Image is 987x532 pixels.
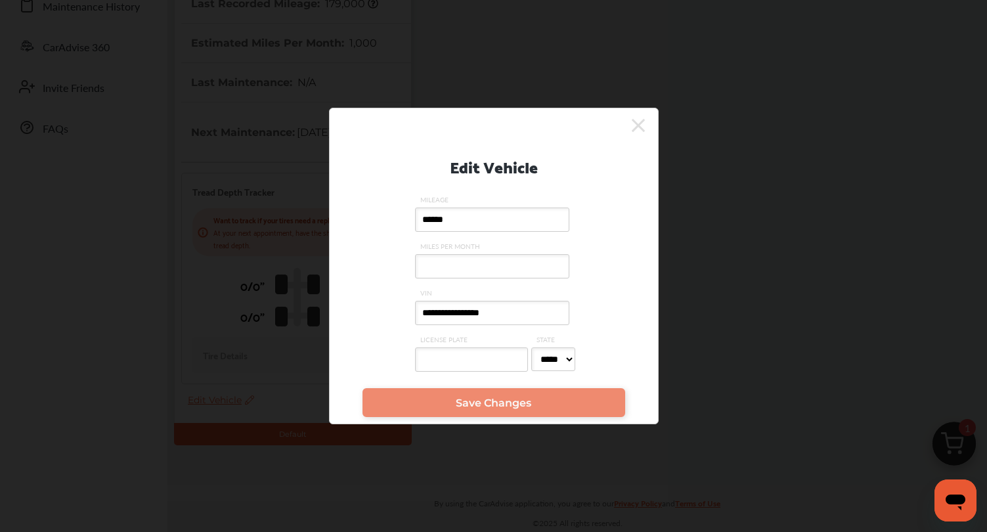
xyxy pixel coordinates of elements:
[415,347,528,372] input: LICENSE PLATE
[362,388,625,417] a: Save Changes
[415,301,569,325] input: VIN
[415,208,569,232] input: MILEAGE
[531,347,575,371] select: STATE
[450,152,538,179] p: Edit Vehicle
[415,254,569,278] input: MILES PER MONTH
[415,335,531,344] span: LICENSE PLATE
[415,195,573,204] span: MILEAGE
[531,335,579,344] span: STATE
[415,288,573,298] span: VIN
[934,479,976,521] iframe: Button to launch messaging window
[456,397,531,409] span: Save Changes
[415,242,573,251] span: MILES PER MONTH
